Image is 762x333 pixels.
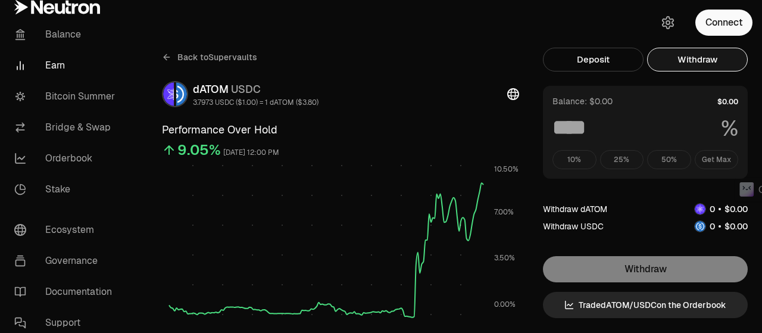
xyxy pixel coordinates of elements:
[5,214,129,245] a: Ecosystem
[721,117,738,141] span: %
[162,48,257,67] a: Back toSupervaults
[5,245,129,276] a: Governance
[5,276,129,307] a: Documentation
[494,253,515,263] tspan: 3.50%
[231,82,261,96] span: USDC
[193,98,318,107] div: 3.7973 USDC ($1.00) = 1 dATOM ($3.80)
[647,48,748,71] button: Withdraw
[193,81,318,98] div: dATOM
[5,112,129,143] a: Bridge & Swap
[162,122,519,138] h3: Performance Over Hold
[5,19,129,50] a: Balance
[552,95,613,107] div: Balance: $0.00
[5,174,129,205] a: Stake
[223,146,279,160] div: [DATE] 12:00 PM
[5,143,129,174] a: Orderbook
[177,51,257,63] span: Back to Supervaults
[543,203,607,215] div: Withdraw dATOM
[494,207,514,217] tspan: 7.00%
[163,82,174,106] img: dATOM Logo
[695,204,705,214] img: dATOM Logo
[494,164,519,174] tspan: 10.50%
[695,221,705,232] img: USDC Logo
[5,81,129,112] a: Bitcoin Summer
[543,48,644,71] button: Deposit
[695,10,752,36] button: Connect
[5,50,129,81] a: Earn
[177,141,221,160] div: 9.05%
[543,292,748,318] a: TradedATOM/USDCon the Orderbook
[543,220,604,232] div: Withdraw USDC
[494,300,516,309] tspan: 0.00%
[176,82,187,106] img: USDC Logo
